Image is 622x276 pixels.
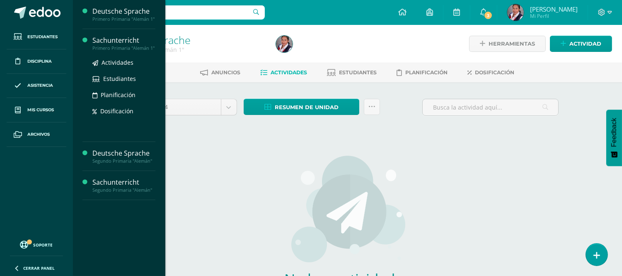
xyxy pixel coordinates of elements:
img: 7553e2040392ab0c00c32bf568c83c81.png [276,36,293,52]
a: SachunterrichtPrimero Primaria "Alemán 1" [92,36,155,51]
img: 7553e2040392ab0c00c32bf568c83c81.png [507,4,524,21]
span: Resumen de unidad [275,100,339,115]
a: Deutsche SpracheSegundo Primaria "Alemán" [92,149,155,164]
span: Anuncios [212,69,241,76]
h1: Deutsche Sprache [104,34,266,46]
span: Asistencia [27,82,53,89]
a: Herramientas [469,36,546,52]
a: Anuncios [201,66,241,79]
a: Planificación [397,66,448,79]
span: Unidad 4 [143,99,215,115]
span: Actividades [102,59,133,66]
span: Actividad [569,36,601,51]
span: Planificación [101,91,136,99]
a: Actividad [550,36,612,52]
span: 3 [484,11,493,20]
a: Unidad 4 [137,99,237,115]
div: Segundo Primaria "Alemán" [92,158,155,164]
a: Deutsche SprachePrimero Primaria "Alemán 1" [92,7,155,22]
span: Dosificación [100,107,133,115]
span: Dosificación [475,69,515,76]
a: Asistencia [7,74,66,98]
a: Dosificación [468,66,515,79]
span: Herramientas [489,36,535,51]
span: Feedback [610,118,618,147]
a: Soporte [10,239,63,250]
a: SachunterrichtSegundo Primaria "Alemán" [92,178,155,193]
span: Planificación [406,69,448,76]
div: Deutsche Sprache [92,149,155,158]
div: Primero Primaria "Alemán 1" [92,16,155,22]
a: Planificación [92,90,155,100]
input: Busca un usuario... [78,5,265,20]
a: Estudiantes [7,25,66,49]
a: Dosificación [92,106,155,116]
span: Cerrar panel [23,265,55,271]
a: Estudiantes [92,74,155,83]
span: Mi Perfil [530,12,578,20]
a: Disciplina [7,49,66,74]
span: Mis cursos [27,107,54,113]
div: Sachunterricht [92,36,155,45]
span: [PERSON_NAME] [530,5,578,13]
input: Busca la actividad aquí... [423,99,558,115]
button: Feedback - Mostrar encuesta [606,110,622,166]
div: Sachunterricht [92,178,155,187]
span: Soporte [34,242,53,248]
a: Actividades [92,58,155,67]
div: Primero Primaria "Alemán 1" [92,45,155,51]
a: Resumen de unidad [244,99,359,115]
img: activities.png [289,155,406,263]
span: Actividades [271,69,307,76]
div: Primero Primaria 'Alemán 1' [104,46,266,54]
a: Mis cursos [7,98,66,122]
div: Segundo Primaria "Alemán" [92,187,155,193]
a: Archivos [7,122,66,147]
span: Estudiantes [103,75,136,83]
span: Estudiantes [339,69,377,76]
span: Archivos [27,131,50,138]
span: Estudiantes [27,34,58,40]
a: Estudiantes [327,66,377,79]
span: Disciplina [27,58,52,65]
a: Actividades [261,66,307,79]
div: Deutsche Sprache [92,7,155,16]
